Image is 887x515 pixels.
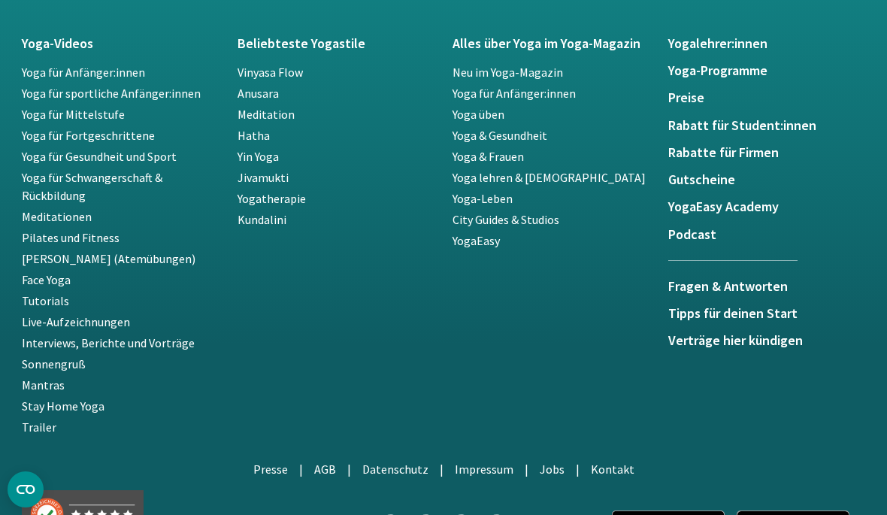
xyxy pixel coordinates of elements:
[455,462,513,477] a: Impressum
[22,65,145,80] a: Yoga für Anfänger:innen
[253,462,288,477] a: Presse
[238,128,270,143] a: Hatha
[22,272,71,287] a: Face Yoga
[668,260,798,306] a: Fragen & Antworten
[22,128,155,143] a: Yoga für Fortgeschrittene
[362,462,428,477] a: Datenschutz
[238,212,286,227] a: Kundalini
[453,65,563,80] a: Neu im Yoga-Magazin
[668,306,866,321] a: Tipps für deinen Start
[668,118,866,133] a: Rabatt für Student:innen
[238,191,306,206] a: Yogatherapie
[668,333,866,348] a: Verträge hier kündigen
[22,209,92,224] a: Meditationen
[453,233,500,248] a: YogaEasy
[347,460,351,478] li: |
[668,36,866,51] a: Yogalehrer:innen
[22,251,195,266] a: [PERSON_NAME] (Atemübungen)
[668,63,866,78] a: Yoga-Programme
[453,36,650,51] a: Alles über Yoga im Yoga-Magazin
[22,149,177,164] a: Yoga für Gesundheit und Sport
[238,65,303,80] a: Vinyasa Flow
[22,398,104,414] a: Stay Home Yoga
[540,462,565,477] a: Jobs
[22,36,219,51] a: Yoga-Videos
[668,227,866,242] a: Podcast
[525,460,528,478] li: |
[238,86,279,101] a: Anusara
[453,107,504,122] a: Yoga üben
[668,90,866,105] a: Preise
[22,377,65,392] a: Mantras
[22,230,120,245] a: Pilates und Fitness
[453,128,547,143] a: Yoga & Gesundheit
[453,86,576,101] a: Yoga für Anfänger:innen
[22,420,56,435] a: Trailer
[576,460,580,478] li: |
[238,170,289,185] a: Jivamukti
[668,279,798,294] h5: Fragen & Antworten
[591,462,634,477] a: Kontakt
[314,462,336,477] a: AGB
[453,149,524,164] a: Yoga & Frauen
[22,314,130,329] a: Live-Aufzeichnungen
[22,356,86,371] a: Sonnengruß
[668,145,866,160] a: Rabatte für Firmen
[299,460,303,478] li: |
[668,172,866,187] a: Gutscheine
[22,86,201,101] a: Yoga für sportliche Anfänger:innen
[238,149,279,164] a: Yin Yoga
[238,107,295,122] a: Meditation
[22,107,125,122] a: Yoga für Mittelstufe
[453,191,513,206] a: Yoga-Leben
[668,199,866,214] a: YogaEasy Academy
[22,170,162,203] a: Yoga für Schwangerschaft & Rückbildung
[440,460,443,478] li: |
[22,293,69,308] a: Tutorials
[453,212,559,227] a: City Guides & Studios
[453,170,646,185] a: Yoga lehren & [DEMOGRAPHIC_DATA]
[238,36,435,51] a: Beliebteste Yogastile
[22,335,195,350] a: Interviews, Berichte und Vorträge
[8,471,44,507] button: CMP-Widget öffnen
